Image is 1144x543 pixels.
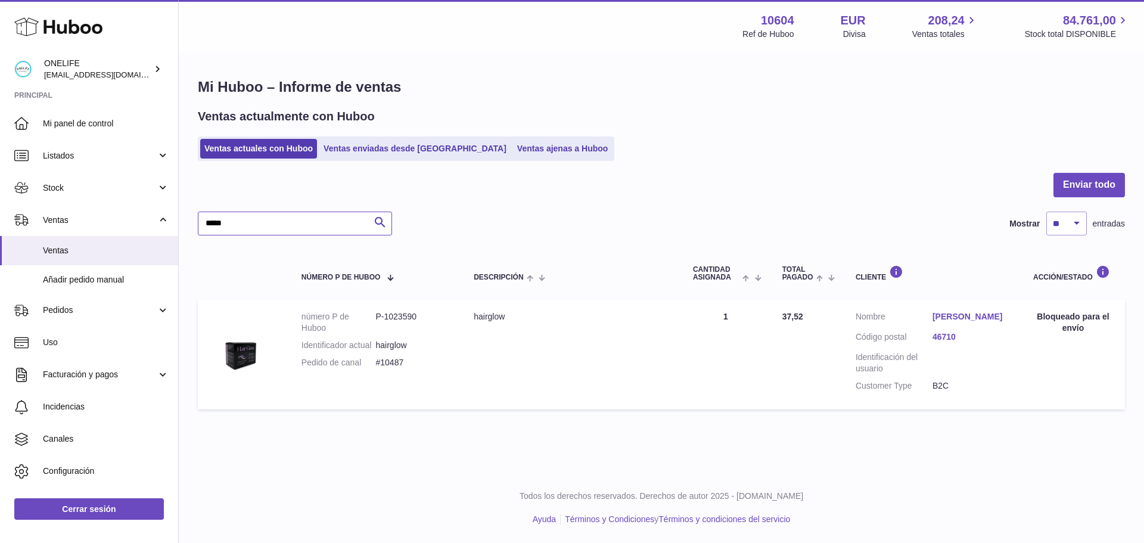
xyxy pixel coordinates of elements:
[43,466,169,477] span: Configuración
[693,266,740,281] span: Cantidad ASIGNADA
[856,311,932,325] dt: Nombre
[474,274,523,281] span: Descripción
[1053,173,1125,197] button: Enviar todo
[198,108,375,125] h2: Ventas actualmente con Huboo
[43,215,157,226] span: Ventas
[843,29,866,40] div: Divisa
[301,357,376,368] dt: Pedido de canal
[932,380,1009,392] dd: B2C
[376,340,450,351] dd: hairglow
[14,498,164,520] a: Cerrar sesión
[200,139,317,159] a: Ventas actuales con Huboo
[43,369,157,380] span: Facturación y pagos
[1033,265,1113,281] div: Acción/Estado
[43,401,169,412] span: Incidencias
[841,13,866,29] strong: EUR
[474,311,669,322] div: hairglow
[43,150,157,162] span: Listados
[912,13,978,40] a: 208,24 Ventas totales
[856,380,932,392] dt: Customer Type
[198,77,1125,97] h1: Mi Huboo – Informe de ventas
[43,182,157,194] span: Stock
[43,118,169,129] span: Mi panel de control
[782,312,803,321] span: 37,52
[301,340,376,351] dt: Identificador actual
[533,514,556,524] a: Ayuda
[301,274,380,281] span: número P de Huboo
[43,337,169,348] span: Uso
[1063,13,1116,29] span: 84.761,00
[782,266,813,281] span: Total pagado
[1025,13,1130,40] a: 84.761,00 Stock total DISPONIBLE
[43,245,169,256] span: Ventas
[301,311,376,334] dt: número P de Huboo
[376,311,450,334] dd: P-1023590
[561,514,790,525] li: y
[742,29,794,40] div: Ref de Huboo
[565,514,654,524] a: Términos y Condiciones
[14,60,32,78] img: internalAdmin-10604@internal.huboo.com
[513,139,613,159] a: Ventas ajenas a Huboo
[932,331,1009,343] a: 46710
[43,305,157,316] span: Pedidos
[44,58,151,80] div: ONELIFE
[319,139,511,159] a: Ventas enviadas desde [GEOGRAPHIC_DATA]
[44,70,175,79] span: [EMAIL_ADDRESS][DOMAIN_NAME]
[1009,218,1040,229] label: Mostrar
[856,265,1009,281] div: Cliente
[1033,311,1113,334] div: Bloqueado para el envío
[210,311,269,390] img: 106041736935921.jpg
[856,352,932,374] dt: Identificación del usuario
[928,13,965,29] span: 208,24
[856,331,932,346] dt: Código postal
[1025,29,1130,40] span: Stock total DISPONIBLE
[43,433,169,445] span: Canales
[681,299,770,409] td: 1
[376,357,450,368] dd: #10487
[658,514,790,524] a: Términos y condiciones del servicio
[43,274,169,286] span: Añadir pedido manual
[761,13,794,29] strong: 10604
[932,311,1009,322] a: [PERSON_NAME]
[188,491,1134,502] p: Todos los derechos reservados. Derechos de autor 2025 - [DOMAIN_NAME]
[1093,218,1125,229] span: entradas
[912,29,978,40] span: Ventas totales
